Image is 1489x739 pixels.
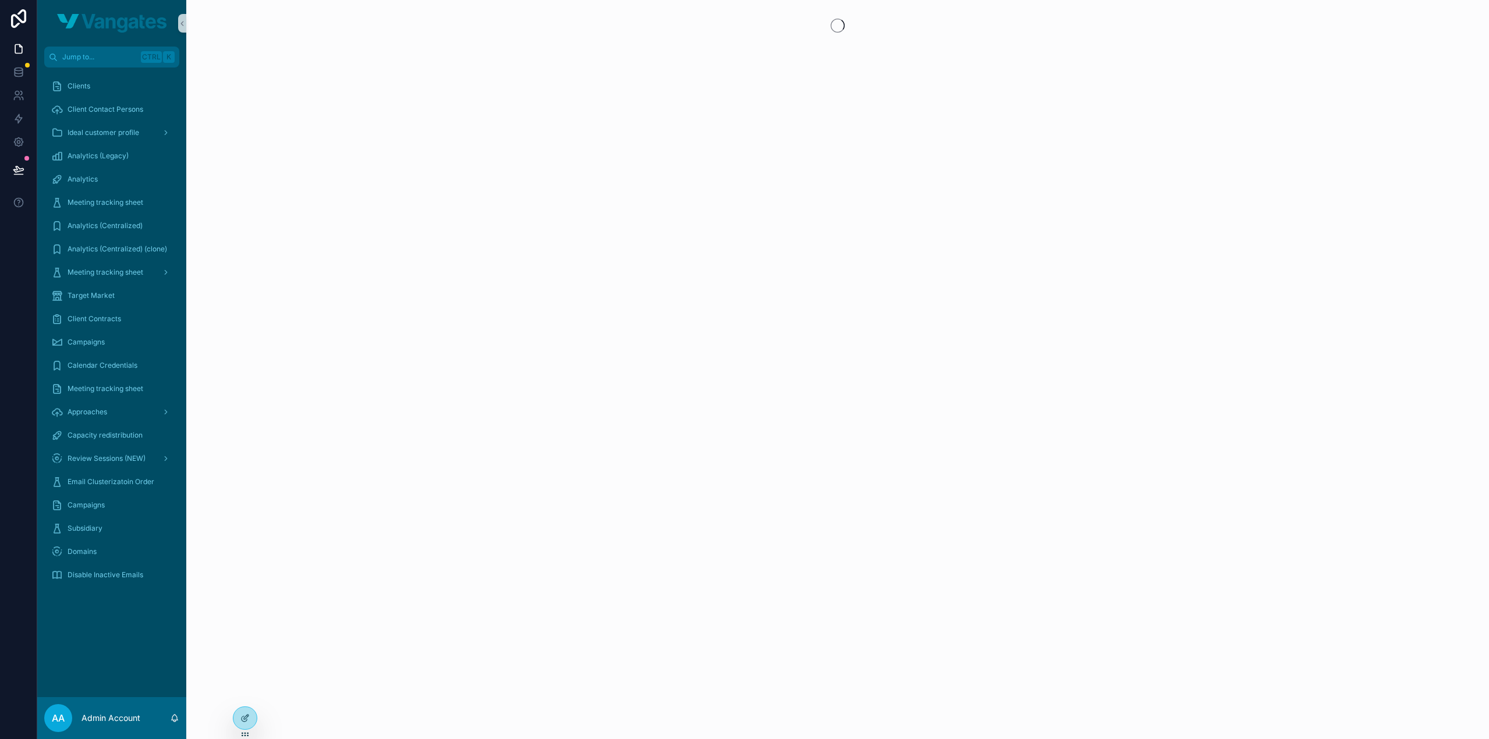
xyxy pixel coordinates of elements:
[57,14,166,33] img: App logo
[44,402,179,422] a: Approaches
[68,314,121,324] span: Client Contracts
[68,454,146,463] span: Review Sessions (NEW)
[68,81,90,91] span: Clients
[68,244,167,254] span: Analytics (Centralized) (clone)
[44,169,179,190] a: Analytics
[68,361,137,370] span: Calendar Credentials
[44,332,179,353] a: Campaigns
[68,128,139,137] span: Ideal customer profile
[68,547,97,556] span: Domains
[68,570,143,580] span: Disable Inactive Emails
[68,268,143,277] span: Meeting tracking sheet
[44,564,179,585] a: Disable Inactive Emails
[44,215,179,236] a: Analytics (Centralized)
[44,239,179,260] a: Analytics (Centralized) (clone)
[44,471,179,492] a: Email Clusterizatoin Order
[68,384,143,393] span: Meeting tracking sheet
[164,52,173,62] span: K
[44,308,179,329] a: Client Contracts
[68,291,115,300] span: Target Market
[44,76,179,97] a: Clients
[44,262,179,283] a: Meeting tracking sheet
[44,145,179,166] a: Analytics (Legacy)
[44,285,179,306] a: Target Market
[68,175,98,184] span: Analytics
[44,355,179,376] a: Calendar Credentials
[141,51,162,63] span: Ctrl
[44,495,179,516] a: Campaigns
[68,337,105,347] span: Campaigns
[44,425,179,446] a: Capacity redistribution
[68,431,143,440] span: Capacity redistribution
[62,52,136,62] span: Jump to...
[44,448,179,469] a: Review Sessions (NEW)
[68,198,143,207] span: Meeting tracking sheet
[44,99,179,120] a: Client Contact Persons
[68,477,154,486] span: Email Clusterizatoin Order
[68,105,143,114] span: Client Contact Persons
[68,151,129,161] span: Analytics (Legacy)
[52,711,65,725] span: AA
[68,500,105,510] span: Campaigns
[68,524,102,533] span: Subsidiary
[44,192,179,213] a: Meeting tracking sheet
[37,67,186,601] div: scrollable content
[81,712,140,724] p: Admin Account
[68,407,107,417] span: Approaches
[44,378,179,399] a: Meeting tracking sheet
[44,541,179,562] a: Domains
[44,122,179,143] a: Ideal customer profile
[68,221,143,230] span: Analytics (Centralized)
[44,47,179,67] button: Jump to...CtrlK
[44,518,179,539] a: Subsidiary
